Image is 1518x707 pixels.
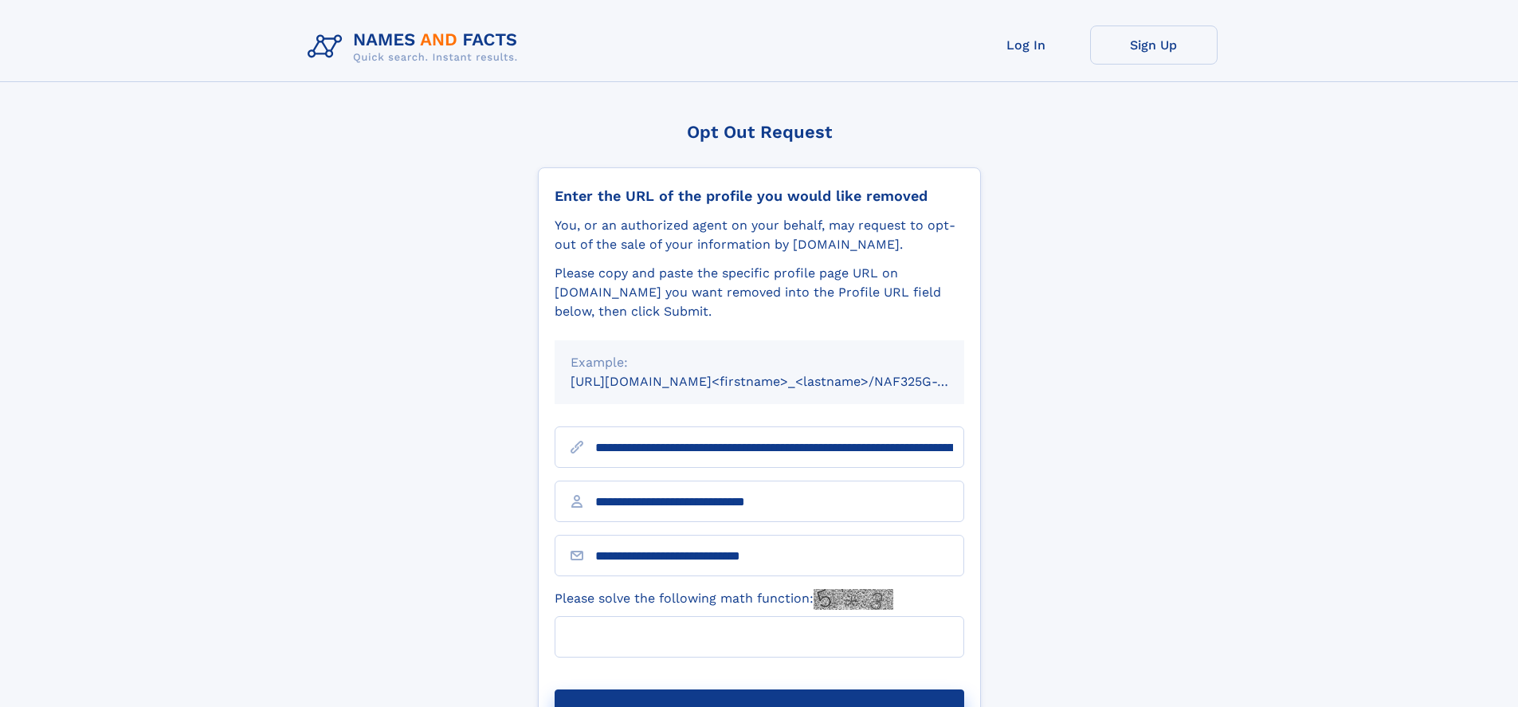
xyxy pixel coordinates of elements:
img: Logo Names and Facts [301,26,531,69]
small: [URL][DOMAIN_NAME]<firstname>_<lastname>/NAF325G-xxxxxxxx [571,374,994,389]
div: You, or an authorized agent on your behalf, may request to opt-out of the sale of your informatio... [555,216,964,254]
label: Please solve the following math function: [555,589,893,610]
div: Enter the URL of the profile you would like removed [555,187,964,205]
div: Opt Out Request [538,122,981,142]
a: Log In [963,26,1090,65]
a: Sign Up [1090,26,1218,65]
div: Example: [571,353,948,372]
div: Please copy and paste the specific profile page URL on [DOMAIN_NAME] you want removed into the Pr... [555,264,964,321]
